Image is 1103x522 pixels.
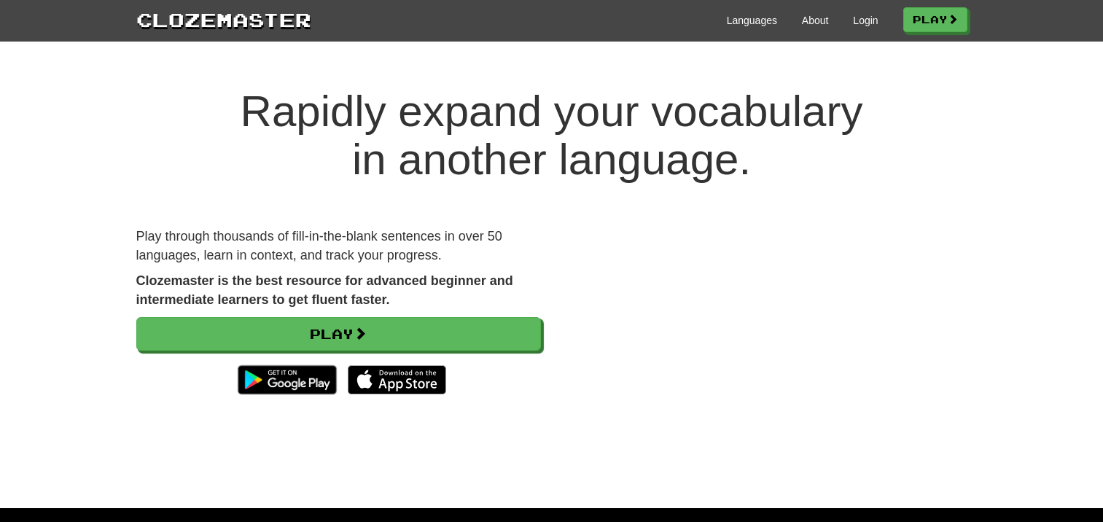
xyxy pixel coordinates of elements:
[727,13,777,28] a: Languages
[230,358,343,402] img: Get it on Google Play
[802,13,829,28] a: About
[348,365,446,394] img: Download_on_the_App_Store_Badge_US-UK_135x40-25178aeef6eb6b83b96f5f2d004eda3bffbb37122de64afbaef7...
[136,317,541,351] a: Play
[903,7,967,32] a: Play
[136,6,311,33] a: Clozemaster
[136,273,513,307] strong: Clozemaster is the best resource for advanced beginner and intermediate learners to get fluent fa...
[136,227,541,265] p: Play through thousands of fill-in-the-blank sentences in over 50 languages, learn in context, and...
[853,13,878,28] a: Login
